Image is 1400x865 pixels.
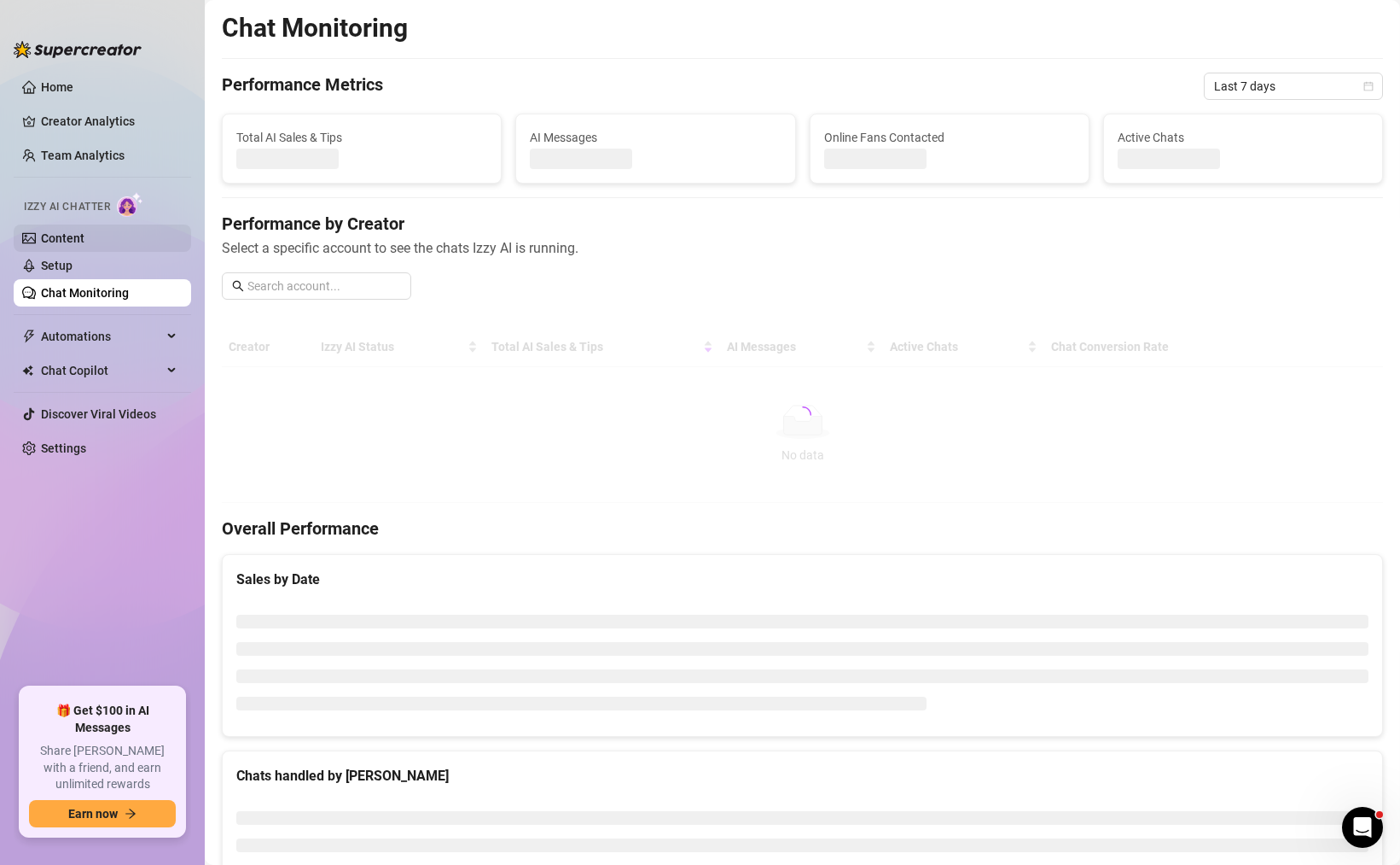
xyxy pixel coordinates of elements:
span: AI Messages [530,128,781,147]
a: Setup [41,259,73,272]
span: Select a specific account to see the chats Izzy AI is running. [222,237,1383,259]
h4: Overall Performance [222,517,1383,541]
a: Content [41,231,84,245]
img: Chat Copilot [22,365,33,377]
button: Earn nowarrow-right [29,800,176,827]
input: Search account... [247,277,401,295]
span: Earn now [68,807,118,821]
span: Chat Copilot [41,357,162,384]
img: logo-BBDzfeDw.svg [14,41,142,58]
iframe: Intercom live chat [1342,807,1383,848]
span: Active Chats [1118,128,1368,147]
span: Share [PERSON_NAME] with a friend, and earn unlimited rewards [29,743,176,793]
a: Team Analytics [41,149,125,162]
span: Automations [41,323,162,350]
span: calendar [1363,81,1374,91]
span: thunderbolt [22,330,36,343]
h4: Performance by Creator [222,212,1383,236]
div: Sales by Date [236,569,1368,590]
span: Last 7 days [1214,73,1373,99]
h4: Performance Metrics [222,73,383,100]
span: 🎁 Get $100 in AI Messages [29,703,176,736]
img: AI Chatter [117,192,143,217]
a: Chat Monitoring [41,286,129,300]
div: Chats handled by [PERSON_NAME] [236,765,1368,786]
a: Creator Analytics [41,108,177,135]
span: search [232,280,244,292]
a: Home [41,80,73,94]
h2: Chat Monitoring [222,12,408,44]
span: Izzy AI Chatter [24,199,110,215]
span: Total AI Sales & Tips [236,128,487,147]
a: Discover Viral Videos [41,407,156,421]
span: Online Fans Contacted [824,128,1075,147]
span: arrow-right [125,808,137,820]
span: loading [793,405,813,425]
a: Settings [41,441,86,455]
